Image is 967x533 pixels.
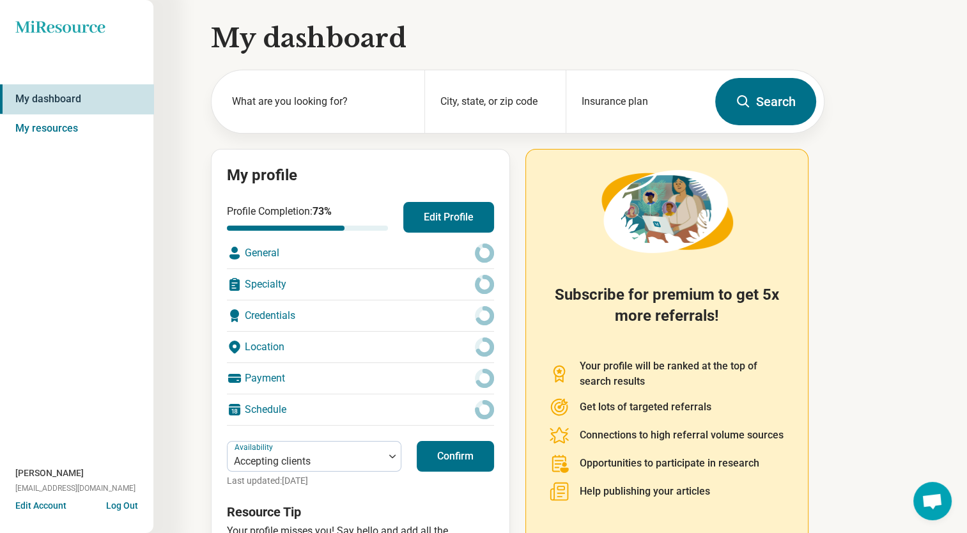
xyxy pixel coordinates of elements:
[15,499,66,513] button: Edit Account
[580,399,711,415] p: Get lots of targeted referrals
[549,284,785,343] h2: Subscribe for premium to get 5x more referrals!
[211,20,824,56] h1: My dashboard
[403,202,494,233] button: Edit Profile
[227,363,494,394] div: Payment
[580,484,710,499] p: Help publishing your articles
[227,332,494,362] div: Location
[417,441,494,472] button: Confirm
[227,204,388,231] div: Profile Completion:
[235,443,275,452] label: Availability
[15,467,84,480] span: [PERSON_NAME]
[227,165,494,187] h2: My profile
[227,238,494,268] div: General
[580,428,784,443] p: Connections to high referral volume sources
[227,503,494,521] h3: Resource Tip
[580,359,785,389] p: Your profile will be ranked at the top of search results
[715,78,816,125] button: Search
[106,499,138,509] button: Log Out
[313,205,332,217] span: 73 %
[227,474,401,488] p: Last updated: [DATE]
[227,394,494,425] div: Schedule
[227,300,494,331] div: Credentials
[232,94,409,109] label: What are you looking for?
[913,482,952,520] a: Open chat
[580,456,759,471] p: Opportunities to participate in research
[15,483,135,494] span: [EMAIL_ADDRESS][DOMAIN_NAME]
[227,269,494,300] div: Specialty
